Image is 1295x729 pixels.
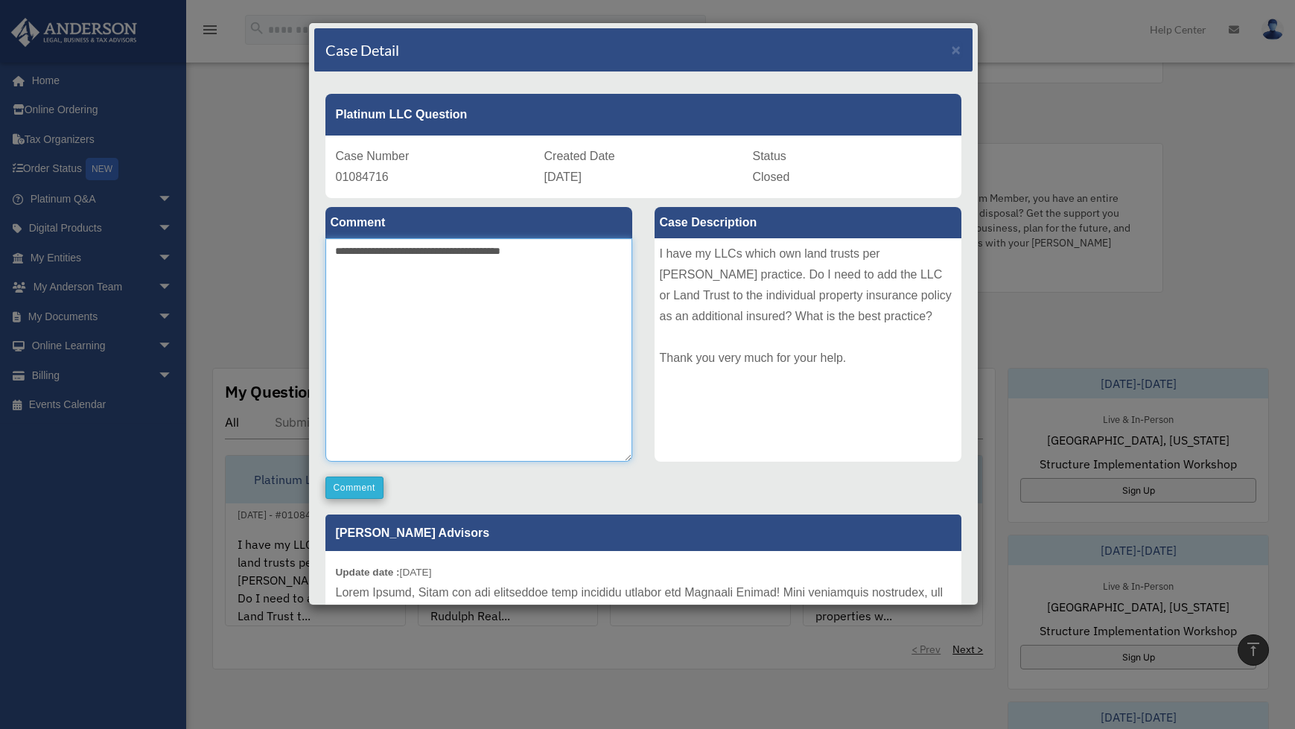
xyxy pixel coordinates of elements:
span: Case Number [336,150,410,162]
small: [DATE] [336,567,432,578]
span: × [952,41,961,58]
label: Comment [325,207,632,238]
b: Update date : [336,567,400,578]
label: Case Description [655,207,961,238]
span: Created Date [544,150,615,162]
button: Comment [325,477,384,499]
span: [DATE] [544,171,582,183]
p: [PERSON_NAME] Advisors [325,515,961,551]
h4: Case Detail [325,39,399,60]
span: Closed [753,171,790,183]
div: Platinum LLC Question [325,94,961,136]
span: 01084716 [336,171,389,183]
div: I have my LLCs which own land trusts per [PERSON_NAME] practice. Do I need to add the LLC or Land... [655,238,961,462]
button: Close [952,42,961,57]
span: Status [753,150,786,162]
